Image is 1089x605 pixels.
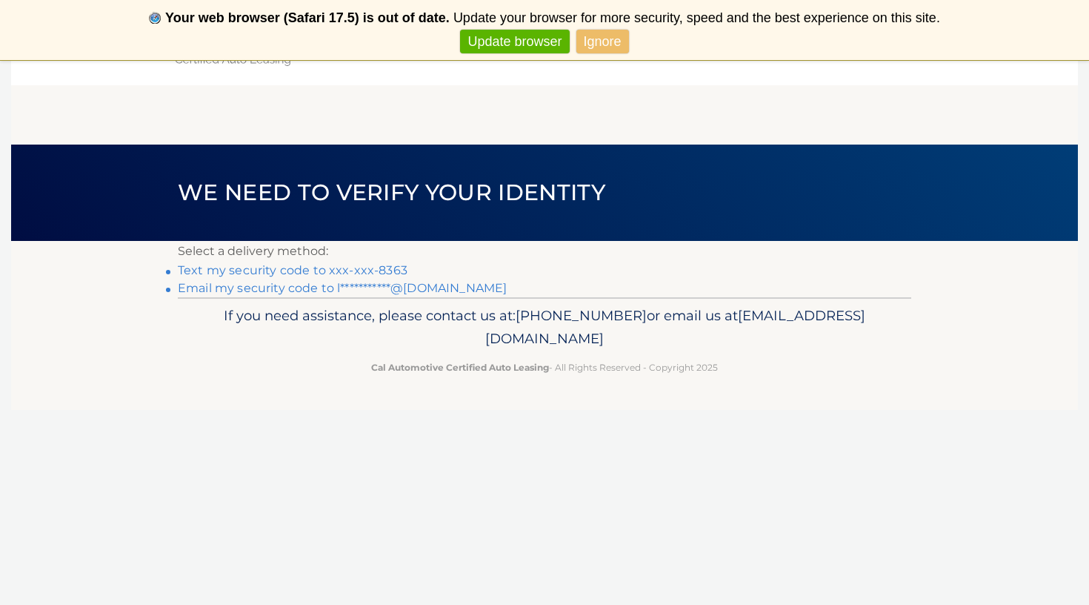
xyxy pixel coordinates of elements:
[460,30,569,54] a: Update browser
[187,360,902,375] p: - All Rights Reserved - Copyright 2025
[371,362,549,373] strong: Cal Automotive Certified Auto Leasing
[178,241,911,262] p: Select a delivery method:
[516,307,647,324] span: [PHONE_NUMBER]
[453,10,940,25] span: Update your browser for more security, speed and the best experience on this site.
[576,30,629,54] a: Ignore
[187,304,902,351] p: If you need assistance, please contact us at: or email us at
[178,263,407,277] a: Text my security code to xxx-xxx-8363
[178,179,605,206] span: We need to verify your identity
[165,10,450,25] b: Your web browser (Safari 17.5) is out of date.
